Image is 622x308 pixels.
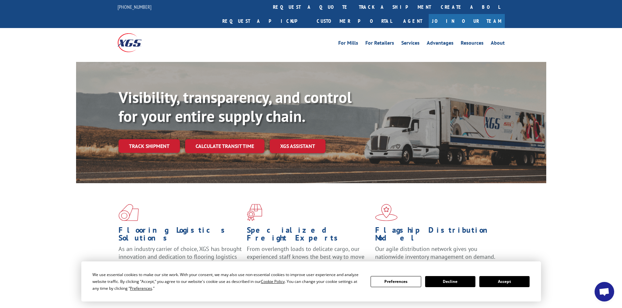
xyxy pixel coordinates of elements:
[247,204,262,221] img: xgs-icon-focused-on-flooring-red
[119,87,352,126] b: Visibility, transparency, and control for your entire supply chain.
[247,245,370,274] p: From overlength loads to delicate cargo, our experienced staff knows the best way to move your fr...
[375,226,499,245] h1: Flagship Distribution Model
[371,276,421,287] button: Preferences
[397,14,429,28] a: Agent
[130,286,152,291] span: Preferences
[247,226,370,245] h1: Specialized Freight Experts
[375,245,495,260] span: Our agile distribution network gives you nationwide inventory management on demand.
[119,204,139,221] img: xgs-icon-total-supply-chain-intelligence-red
[429,14,505,28] a: Join Our Team
[81,261,541,301] div: Cookie Consent Prompt
[118,4,152,10] a: [PHONE_NUMBER]
[491,40,505,48] a: About
[338,40,358,48] a: For Mills
[119,139,180,153] a: Track shipment
[185,139,264,153] a: Calculate transit time
[365,40,394,48] a: For Retailers
[479,276,530,287] button: Accept
[427,40,454,48] a: Advantages
[119,226,242,245] h1: Flooring Logistics Solutions
[270,139,326,153] a: XGS ASSISTANT
[217,14,312,28] a: Request a pickup
[92,271,363,292] div: We use essential cookies to make our site work. With your consent, we may also use non-essential ...
[401,40,420,48] a: Services
[595,282,614,301] div: Open chat
[461,40,484,48] a: Resources
[375,204,398,221] img: xgs-icon-flagship-distribution-model-red
[119,245,242,268] span: As an industry carrier of choice, XGS has brought innovation and dedication to flooring logistics...
[261,279,285,284] span: Cookie Policy
[312,14,397,28] a: Customer Portal
[425,276,475,287] button: Decline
